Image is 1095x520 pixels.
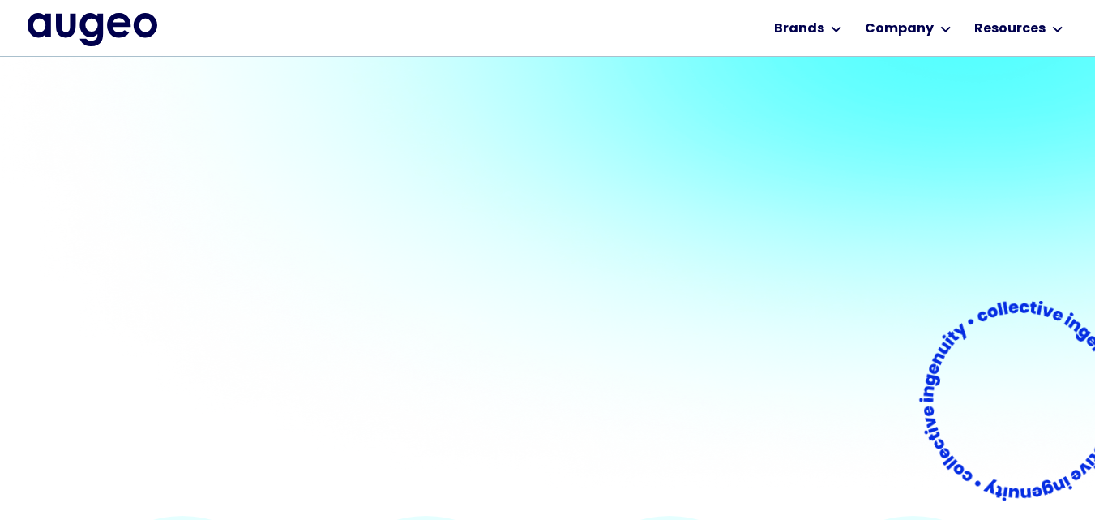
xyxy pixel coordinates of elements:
img: Augeo's full logo in midnight blue. [28,13,157,45]
div: Company [865,19,934,39]
a: home [28,13,157,45]
div: Brands [774,19,824,39]
div: Resources [974,19,1046,39]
